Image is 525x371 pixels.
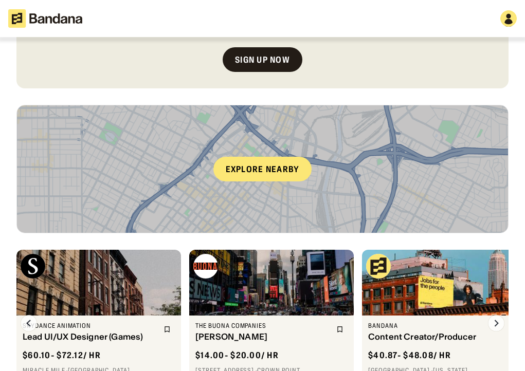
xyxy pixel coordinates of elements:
div: [PERSON_NAME] [195,332,330,342]
div: $ 14.00 - $20.00 / hr [195,350,279,361]
img: The Buona Companies logo [193,254,218,279]
img: Left Arrow [21,315,37,331]
div: The Buona Companies [195,322,330,330]
div: Bandana [368,322,503,330]
div: Content Creator/Producer [368,332,503,342]
div: $ 40.87 - $48.08 / hr [368,350,451,361]
img: Bandana logo [366,254,391,279]
div: Explore nearby [213,157,312,181]
a: Explore nearby [17,105,508,233]
img: Right Arrow [488,315,504,331]
div: Skydance Animation [23,322,157,330]
img: Skydance Animation logo [21,254,45,279]
a: Sign up now [223,47,302,72]
div: $ 60.10 - $72.12 / hr [23,350,101,361]
div: Lead UI/UX Designer (Games) [23,332,157,342]
div: Sign up now [235,55,290,64]
img: Bandana logotype [8,9,82,28]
